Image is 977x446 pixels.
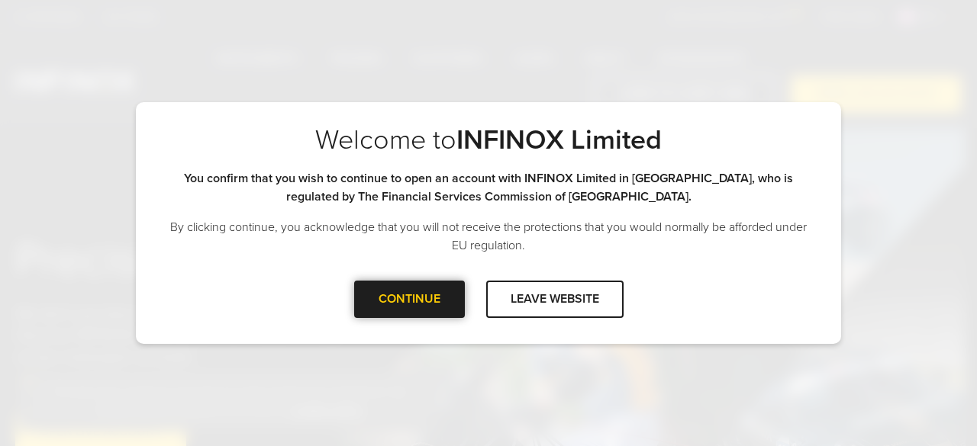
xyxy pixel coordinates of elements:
[354,281,465,318] div: CONTINUE
[486,281,624,318] div: LEAVE WEBSITE
[456,124,662,156] strong: INFINOX Limited
[184,171,793,204] strong: You confirm that you wish to continue to open an account with INFINOX Limited in [GEOGRAPHIC_DATA...
[166,124,811,157] p: Welcome to
[166,218,811,255] p: By clicking continue, you acknowledge that you will not receive the protections that you would no...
